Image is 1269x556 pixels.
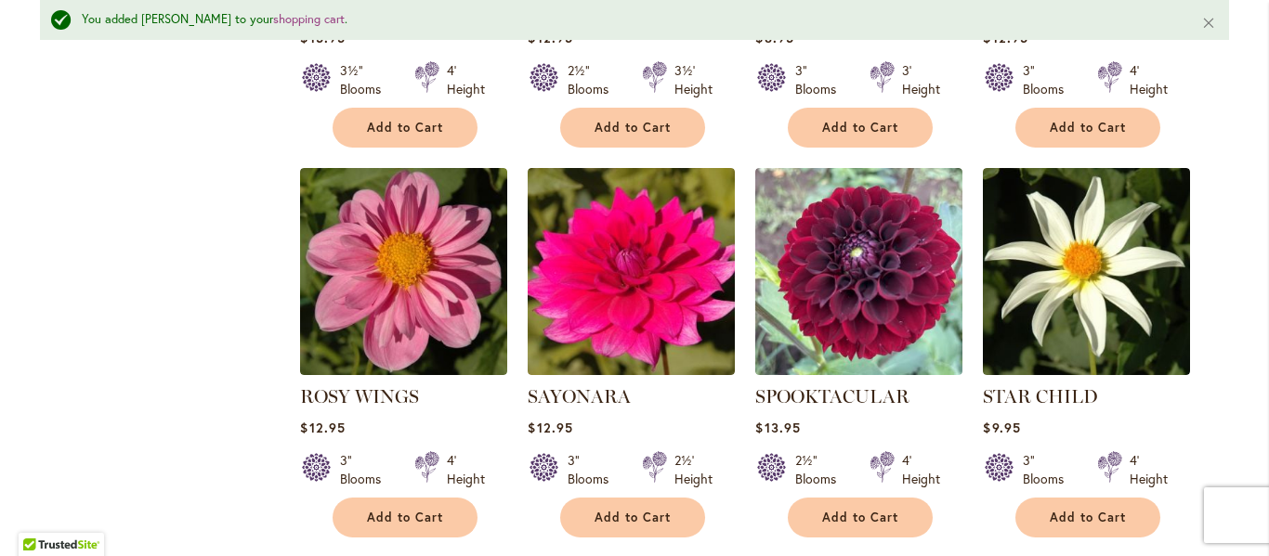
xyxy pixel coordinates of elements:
img: Spooktacular [755,168,962,375]
span: Add to Cart [367,120,443,136]
span: $12.95 [528,419,572,436]
div: 3½" Blooms [340,61,392,98]
a: ROSY WINGS [300,361,507,379]
div: 3' Height [902,61,940,98]
button: Add to Cart [788,108,933,148]
iframe: Launch Accessibility Center [14,490,66,542]
div: 3½' Height [674,61,713,98]
a: ROSY WINGS [300,385,419,407]
a: STAR CHILD [983,361,1190,379]
button: Add to Cart [1015,498,1160,537]
span: $9.95 [983,419,1020,436]
button: Add to Cart [788,498,933,537]
span: Add to Cart [595,120,671,136]
div: 2½' Height [674,451,713,488]
div: 2½" Blooms [795,451,847,488]
span: Add to Cart [367,510,443,525]
a: shopping cart [273,11,345,27]
span: Add to Cart [595,510,671,525]
a: SAYONARA [528,385,631,407]
a: SAYONARA [528,361,735,379]
span: $13.95 [755,419,800,436]
div: 3" Blooms [340,451,392,488]
div: 4' Height [447,451,485,488]
div: 3" Blooms [568,451,620,488]
img: ROSY WINGS [300,168,507,375]
img: SAYONARA [528,168,735,375]
div: 3" Blooms [795,61,847,98]
span: Add to Cart [1050,510,1126,525]
div: 4' Height [902,451,940,488]
span: Add to Cart [1050,120,1126,136]
a: STAR CHILD [983,385,1098,407]
span: $12.95 [300,419,345,436]
button: Add to Cart [560,108,705,148]
span: Add to Cart [822,120,898,136]
img: STAR CHILD [983,168,1190,375]
div: 4' Height [447,61,485,98]
button: Add to Cart [333,498,478,537]
div: 3" Blooms [1023,451,1075,488]
button: Add to Cart [333,108,478,148]
div: 4' Height [1130,451,1168,488]
a: Spooktacular [755,361,962,379]
span: Add to Cart [822,510,898,525]
div: 2½" Blooms [568,61,620,98]
button: Add to Cart [1015,108,1160,148]
div: 3" Blooms [1023,61,1075,98]
a: SPOOKTACULAR [755,385,909,407]
div: You added [PERSON_NAME] to your . [82,11,1173,29]
button: Add to Cart [560,498,705,537]
div: 4' Height [1130,61,1168,98]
